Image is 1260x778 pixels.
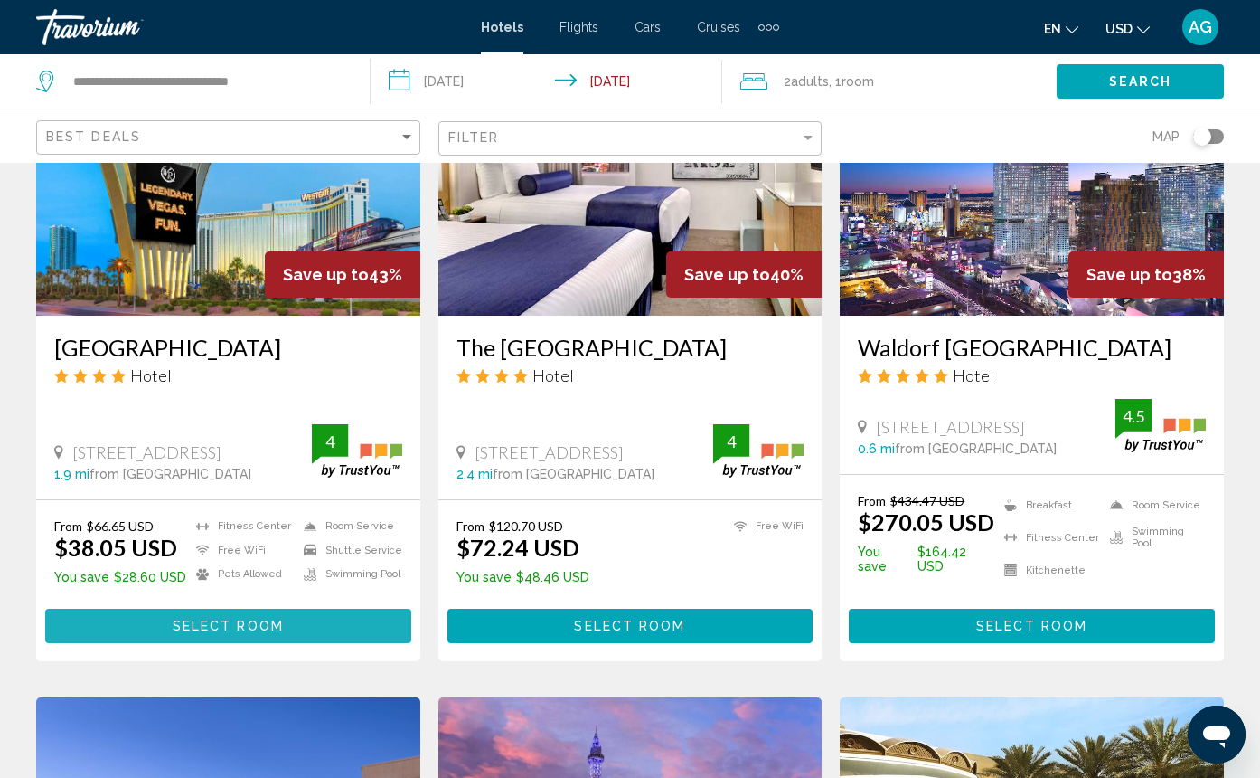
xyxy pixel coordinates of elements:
[1177,8,1224,46] button: User Menu
[635,20,661,34] a: Cars
[1189,18,1212,36] span: AG
[438,120,823,157] button: Filter
[1044,15,1078,42] button: Change language
[456,365,804,385] div: 4 star Hotel
[1101,526,1206,549] li: Swimming Pool
[791,74,829,89] span: Adults
[295,567,402,583] li: Swimming Pool
[1057,64,1224,98] button: Search
[54,570,186,584] p: $28.60 USD
[456,570,512,584] span: You save
[447,609,813,642] button: Select Room
[995,493,1100,517] li: Breakfast
[54,570,109,584] span: You save
[1115,399,1206,452] img: trustyou-badge.svg
[995,526,1100,549] li: Fitness Center
[858,334,1206,361] a: Waldorf [GEOGRAPHIC_DATA]
[666,251,822,298] div: 40%
[995,558,1100,582] li: Kitchenette
[54,365,402,385] div: 4 star Hotel
[1109,75,1172,90] span: Search
[829,69,874,94] span: , 1
[1105,22,1133,36] span: USD
[890,493,964,508] del: $434.47 USD
[1101,493,1206,517] li: Room Service
[54,534,177,561] ins: $38.05 USD
[448,130,500,145] span: Filter
[876,417,1025,437] span: [STREET_ADDRESS]
[54,467,89,481] span: 1.9 mi
[725,518,804,534] li: Free WiFi
[840,26,1224,316] img: Hotel image
[1188,706,1246,764] iframe: Button to launch messaging window
[371,54,723,109] button: Check-in date: Aug 16, 2025 Check-out date: Aug 17, 2025
[173,620,284,634] span: Select Room
[295,518,402,534] li: Room Service
[1115,405,1152,427] div: 4.5
[45,609,411,642] button: Select Room
[858,545,995,574] p: $164.42 USD
[475,442,624,462] span: [STREET_ADDRESS]
[265,251,420,298] div: 43%
[953,365,994,385] span: Hotel
[36,9,463,45] a: Travorium
[858,365,1206,385] div: 5 star Hotel
[858,508,994,536] ins: $270.05 USD
[46,130,415,146] mat-select: Sort by
[447,613,813,633] a: Select Room
[481,20,523,34] a: Hotels
[574,620,685,634] span: Select Room
[72,442,221,462] span: [STREET_ADDRESS]
[758,13,779,42] button: Extra navigation items
[456,534,579,561] ins: $72.24 USD
[849,609,1215,642] button: Select Room
[842,74,874,89] span: Room
[858,493,886,508] span: From
[130,365,172,385] span: Hotel
[36,26,420,316] img: Hotel image
[187,543,295,558] li: Free WiFi
[89,467,251,481] span: from [GEOGRAPHIC_DATA]
[438,26,823,316] img: Hotel image
[1180,128,1224,145] button: Toggle map
[456,570,589,584] p: $48.46 USD
[456,518,484,534] span: From
[895,441,1057,456] span: from [GEOGRAPHIC_DATA]
[45,613,411,633] a: Select Room
[312,424,402,478] img: trustyou-badge.svg
[713,431,749,452] div: 4
[493,467,654,481] span: from [GEOGRAPHIC_DATA]
[1152,124,1180,149] span: Map
[46,129,141,144] span: Best Deals
[312,431,348,452] div: 4
[559,20,598,34] a: Flights
[283,265,369,284] span: Save up to
[976,620,1087,634] span: Select Room
[295,543,402,558] li: Shuttle Service
[54,334,402,361] a: [GEOGRAPHIC_DATA]
[1105,15,1150,42] button: Change currency
[1086,265,1172,284] span: Save up to
[1044,22,1061,36] span: en
[456,334,804,361] a: The [GEOGRAPHIC_DATA]
[849,613,1215,633] a: Select Room
[722,54,1057,109] button: Travelers: 2 adults, 0 children
[697,20,740,34] a: Cruises
[489,518,563,534] del: $120.70 USD
[87,518,154,534] del: $66.65 USD
[456,467,493,481] span: 2.4 mi
[858,545,913,574] span: You save
[684,265,770,284] span: Save up to
[858,441,895,456] span: 0.6 mi
[1068,251,1224,298] div: 38%
[532,365,574,385] span: Hotel
[54,518,82,534] span: From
